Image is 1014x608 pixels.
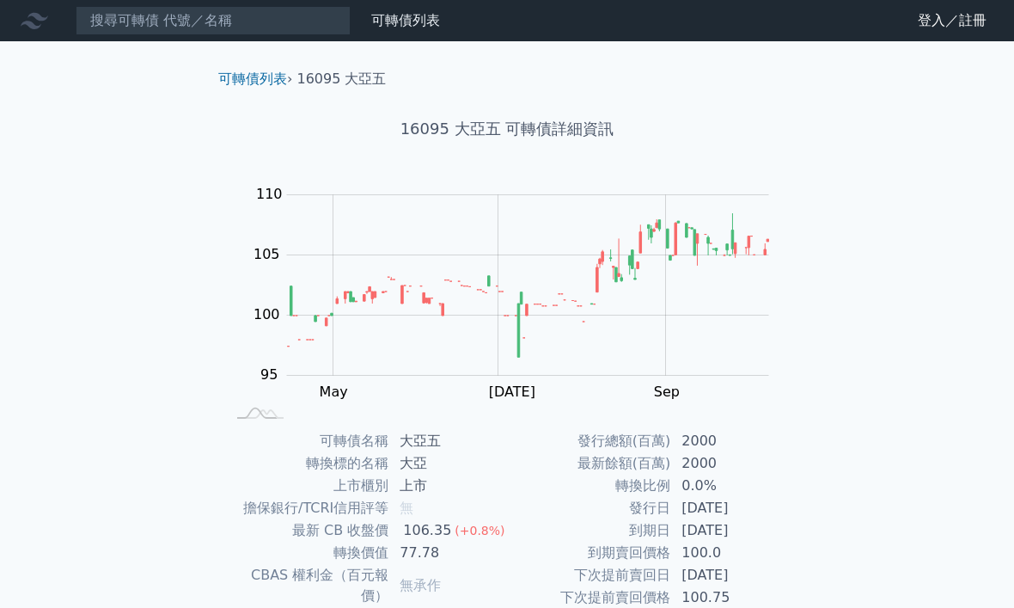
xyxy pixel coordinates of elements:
[205,117,809,141] h1: 16095 大亞五 可轉債詳細資訊
[654,384,680,400] tspan: Sep
[507,519,671,542] td: 到期日
[400,577,441,593] span: 無承作
[225,519,389,542] td: 最新 CB 收盤價
[400,520,455,541] div: 106.35
[253,306,280,322] tspan: 100
[507,542,671,564] td: 到期賣回價格
[389,475,507,497] td: 上市
[507,430,671,452] td: 發行總額(百萬)
[225,564,389,607] td: CBAS 權利金（百元報價）
[671,519,789,542] td: [DATE]
[507,475,671,497] td: 轉換比例
[218,69,292,89] li: ›
[225,475,389,497] td: 上市櫃別
[671,497,789,519] td: [DATE]
[225,430,389,452] td: 可轉債名稱
[225,542,389,564] td: 轉換價值
[671,452,789,475] td: 2000
[455,524,504,537] span: (+0.8%)
[389,430,507,452] td: 大亞五
[371,12,440,28] a: 可轉債列表
[225,452,389,475] td: 轉換標的名稱
[904,7,1000,34] a: 登入／註冊
[507,564,671,587] td: 下次提前賣回日
[218,71,287,87] a: 可轉債列表
[256,186,283,202] tspan: 110
[507,497,671,519] td: 發行日
[297,69,387,89] li: 16095 大亞五
[320,384,348,400] tspan: May
[389,452,507,475] td: 大亞
[389,542,507,564] td: 77.78
[671,542,789,564] td: 100.0
[671,564,789,587] td: [DATE]
[225,497,389,519] td: 擔保銀行/TCRI信用評等
[671,475,789,497] td: 0.0%
[253,246,280,262] tspan: 105
[76,6,351,35] input: 搜尋可轉債 代號／名稱
[489,384,535,400] tspan: [DATE]
[507,452,671,475] td: 最新餘額(百萬)
[260,366,278,383] tspan: 95
[671,430,789,452] td: 2000
[245,186,795,400] g: Chart
[400,500,413,516] span: 無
